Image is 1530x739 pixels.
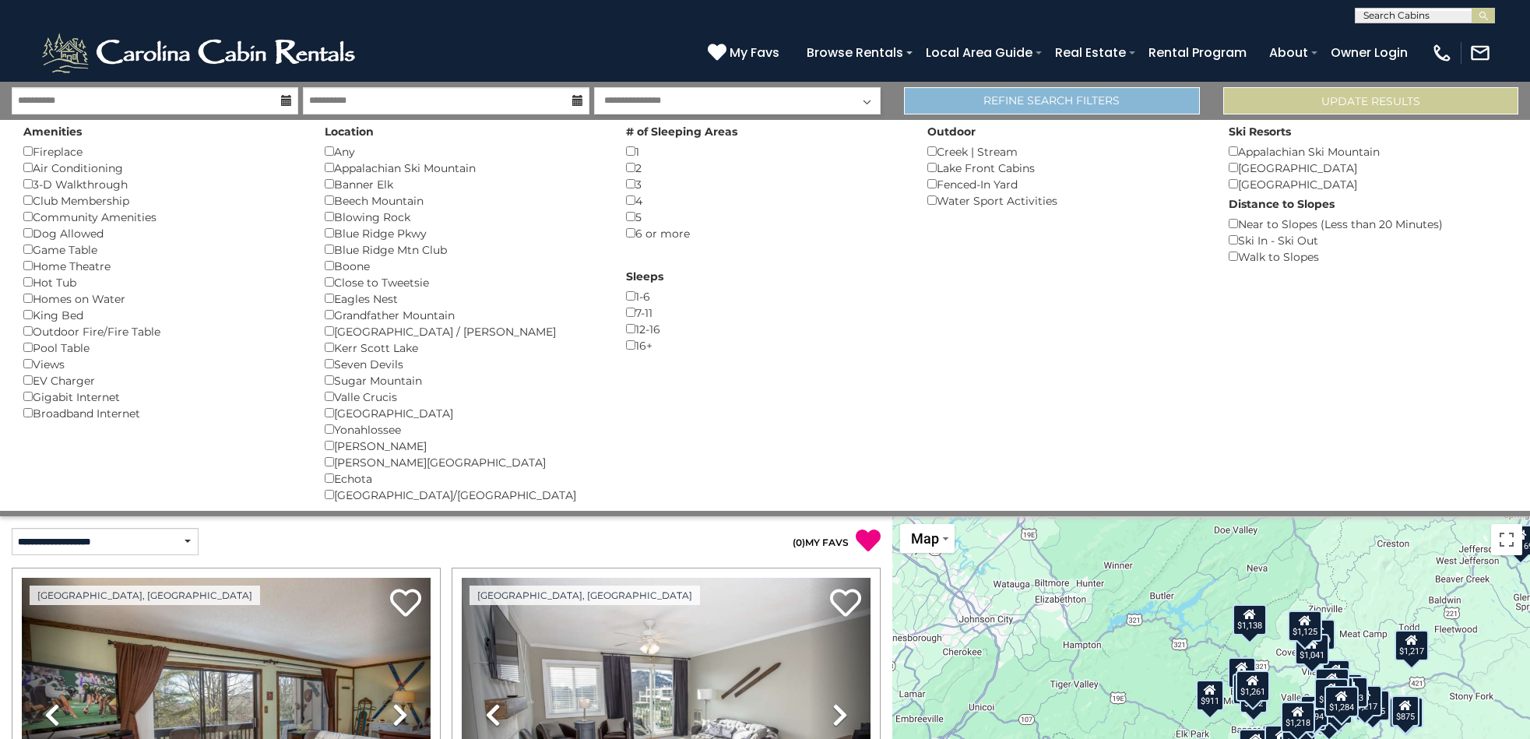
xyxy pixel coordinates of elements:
div: Walk to Slopes [1229,248,1507,265]
a: [GEOGRAPHIC_DATA], [GEOGRAPHIC_DATA] [30,586,260,605]
div: $811 [1227,656,1255,688]
button: Update Results [1223,87,1518,114]
label: Amenities [23,124,82,139]
label: Location [325,124,374,139]
div: Home Theatre [23,258,301,274]
div: 1-6 [626,288,904,304]
div: $642 [1240,681,1268,713]
div: $1,041 [1294,634,1328,665]
div: [GEOGRAPHIC_DATA]/[GEOGRAPHIC_DATA] [325,487,603,503]
div: Lake Front Cabins [927,160,1205,176]
div: $875 [1391,695,1419,726]
a: Local Area Guide [918,39,1040,66]
div: EV Charger [23,372,301,389]
a: Browse Rentals [799,39,911,66]
div: $945 [1322,659,1350,690]
div: Close to Tweetsie [325,274,603,290]
div: Boone [325,258,603,274]
div: $1,233 [1334,677,1368,708]
div: Gigabit Internet [23,389,301,405]
a: Refine Search Filters [904,87,1199,114]
img: White-1-2.png [39,30,362,76]
span: ( ) [793,537,805,548]
div: Fenced-In Yard [927,176,1205,192]
div: Water Sport Activities [927,192,1205,209]
div: Echota [325,470,603,487]
a: Add to favorites [830,587,861,621]
div: [PERSON_NAME] [325,438,603,454]
div: $1,138 [1233,604,1267,635]
a: Add to favorites [390,587,421,621]
div: Eagles Nest [325,290,603,307]
div: Game Table [23,241,301,258]
a: My Favs [708,43,783,63]
div: $994 [1300,695,1328,727]
a: [GEOGRAPHIC_DATA], [GEOGRAPHIC_DATA] [470,586,700,605]
div: [GEOGRAPHIC_DATA] [325,405,603,421]
div: [PERSON_NAME][GEOGRAPHIC_DATA] [325,454,603,470]
div: Appalachian Ski Mountain [325,160,603,176]
div: Community Amenities [23,209,301,225]
div: Banner Elk [325,176,603,192]
div: Club Membership [23,192,301,209]
div: 2 [626,160,904,176]
div: Hot Tub [23,274,301,290]
div: Dog Allowed [23,225,301,241]
div: $1,261 [1236,670,1270,702]
div: Air Conditioning [23,160,301,176]
div: Outdoor Fire/Fire Table [23,323,301,340]
div: $1,115 [1356,690,1390,721]
div: Kerr Scott Lake [325,340,603,356]
div: Grandfather Mountain [325,307,603,323]
div: $911 [1196,679,1224,710]
div: Sugar Mountain [325,372,603,389]
label: Outdoor [927,124,976,139]
div: Views [23,356,301,372]
div: $1,284 [1314,678,1349,709]
label: Ski Resorts [1229,124,1291,139]
div: 6 or more [626,225,904,241]
button: Toggle fullscreen view [1491,524,1522,555]
div: $1,283 [1315,667,1349,699]
div: 5 [626,209,904,225]
div: Broadband Internet [23,405,301,421]
div: Ski In - Ski Out [1229,232,1507,248]
img: phone-regular-white.png [1431,42,1453,64]
button: Change map style [900,524,955,553]
div: Homes on Water [23,290,301,307]
a: Rental Program [1141,39,1254,66]
span: 0 [796,537,802,548]
div: Any [325,143,603,160]
div: Appalachian Ski Mountain [1229,143,1507,160]
div: $1,218 [1281,701,1315,732]
div: $613 [1232,674,1260,705]
div: $1,217 [1348,685,1382,716]
div: $990 [1314,701,1342,732]
div: [GEOGRAPHIC_DATA] [1229,176,1507,192]
div: $1,284 [1324,686,1359,717]
div: $954 [1324,693,1352,724]
div: 7-11 [626,304,904,321]
div: 3 [626,176,904,192]
div: $1,019 [1300,618,1335,649]
div: Blue Ridge Mtn Club [325,241,603,258]
div: 3-D Walkthrough [23,176,301,192]
div: Near to Slopes (Less than 20 Minutes) [1229,216,1507,232]
div: $1,217 [1395,630,1429,661]
div: $1,125 [1288,610,1322,641]
label: # of Sleeping Areas [626,124,737,139]
span: My Favs [730,43,779,62]
img: mail-regular-white.png [1469,42,1491,64]
div: 12-16 [626,321,904,337]
div: Creek | Stream [927,143,1205,160]
label: Sleeps [626,269,663,284]
div: Seven Devils [325,356,603,372]
a: Real Estate [1047,39,1134,66]
a: About [1261,39,1316,66]
div: 16+ [626,337,904,354]
div: Valle Crucis [325,389,603,405]
div: Blowing Rock [325,209,603,225]
span: Map [911,530,939,547]
div: Pool Table [23,340,301,356]
div: King Bed [23,307,301,323]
